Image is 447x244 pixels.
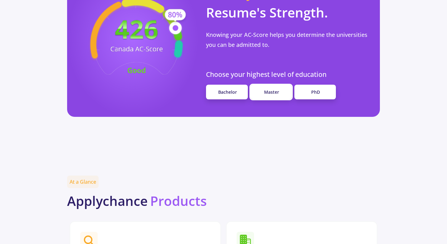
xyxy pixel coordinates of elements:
a: PhD [294,85,336,99]
p: Choose your highest level of education [206,70,372,80]
span: PhD [311,89,320,95]
p: Knowing your AC-Score helps you determine the universities you can be admitted to. [206,30,372,50]
span: Bachelor [218,89,237,95]
b: Applychance [67,192,148,210]
b: Products [150,192,207,210]
span: At a Glance [67,176,99,188]
span: Master [264,89,279,95]
a: Master [250,85,292,99]
a: Bachelor [206,85,248,99]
